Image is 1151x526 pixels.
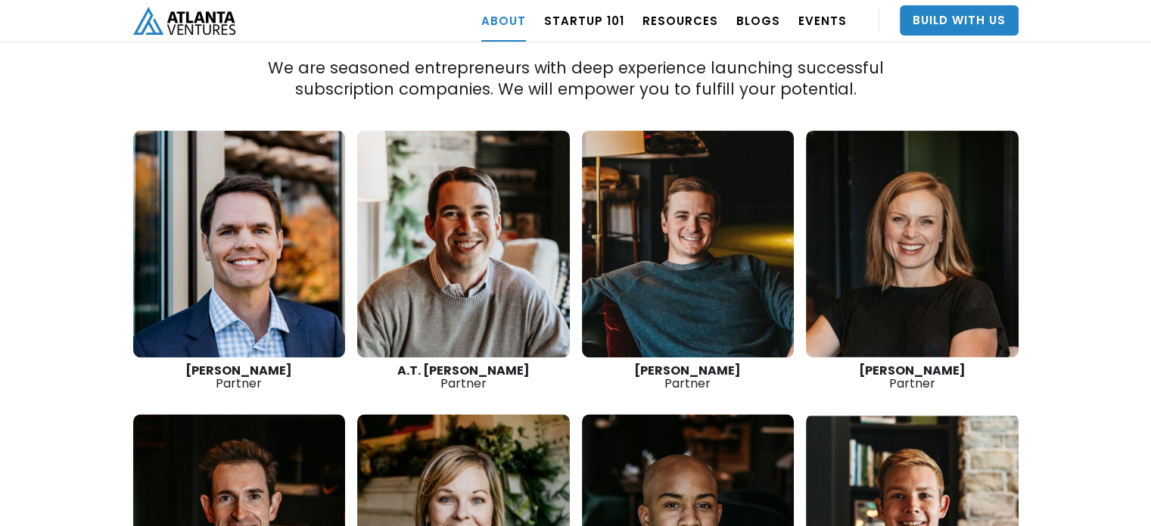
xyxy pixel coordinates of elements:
a: Build With Us [900,5,1019,36]
div: Partner [357,364,570,390]
div: Partner [133,364,346,390]
div: Partner [806,364,1019,390]
strong: [PERSON_NAME] [859,362,966,379]
strong: A.T. [PERSON_NAME] [397,362,530,379]
div: Partner [582,364,795,390]
strong: [PERSON_NAME] [634,362,741,379]
strong: [PERSON_NAME] [185,362,292,379]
